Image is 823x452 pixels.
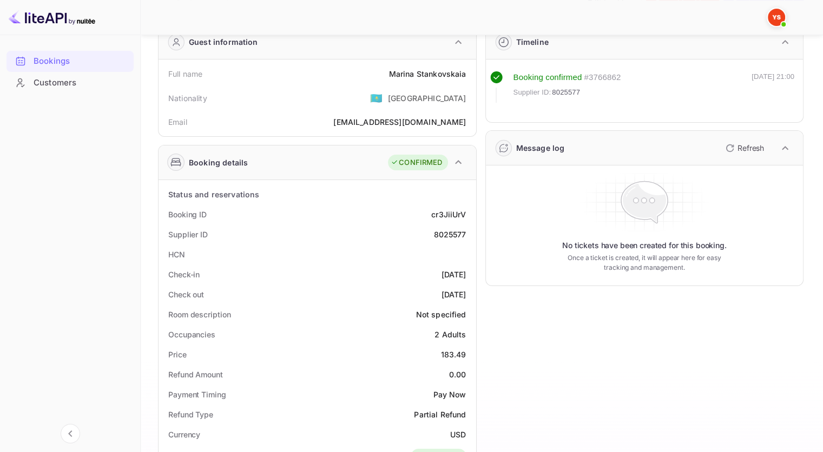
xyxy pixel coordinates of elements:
[168,429,200,440] div: Currency
[9,9,95,26] img: LiteAPI logo
[168,329,215,340] div: Occupancies
[738,142,764,154] p: Refresh
[168,249,185,260] div: HCN
[34,55,128,68] div: Bookings
[516,36,549,48] div: Timeline
[434,329,466,340] div: 2 Adults
[752,71,794,103] div: [DATE] 21:00
[189,36,258,48] div: Guest information
[34,77,128,89] div: Customers
[433,389,466,400] div: Pay Now
[584,71,621,84] div: # 3766862
[61,424,80,443] button: Collapse navigation
[370,88,383,108] span: United States
[414,409,466,420] div: Partial Refund
[449,369,466,380] div: 0.00
[391,157,442,168] div: CONFIRMED
[450,429,466,440] div: USD
[168,209,207,220] div: Booking ID
[168,68,202,79] div: Full name
[516,142,565,154] div: Message log
[559,253,729,272] p: Once a ticket is created, it will appear here for easy tracking and management.
[513,71,582,84] div: Booking confirmed
[552,87,580,98] span: 8025577
[431,209,466,220] div: cr3JiiUrV
[168,269,200,280] div: Check-in
[388,92,466,104] div: [GEOGRAPHIC_DATA]
[168,116,187,128] div: Email
[6,72,134,92] a: Customers
[168,369,223,380] div: Refund Amount
[168,349,187,360] div: Price
[168,409,213,420] div: Refund Type
[168,309,231,320] div: Room description
[168,289,204,300] div: Check out
[442,289,466,300] div: [DATE]
[6,51,134,72] div: Bookings
[768,9,785,26] img: Yandex Support
[168,189,259,200] div: Status and reservations
[168,389,226,400] div: Payment Timing
[168,92,207,104] div: Nationality
[416,309,466,320] div: Not specified
[189,157,248,168] div: Booking details
[433,229,466,240] div: 8025577
[562,240,727,251] p: No tickets have been created for this booking.
[442,269,466,280] div: [DATE]
[441,349,466,360] div: 183.49
[6,51,134,71] a: Bookings
[168,229,208,240] div: Supplier ID
[6,72,134,94] div: Customers
[389,68,466,79] div: Marina Stankovskaia
[333,116,466,128] div: [EMAIL_ADDRESS][DOMAIN_NAME]
[719,139,768,157] button: Refresh
[513,87,551,98] span: Supplier ID:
